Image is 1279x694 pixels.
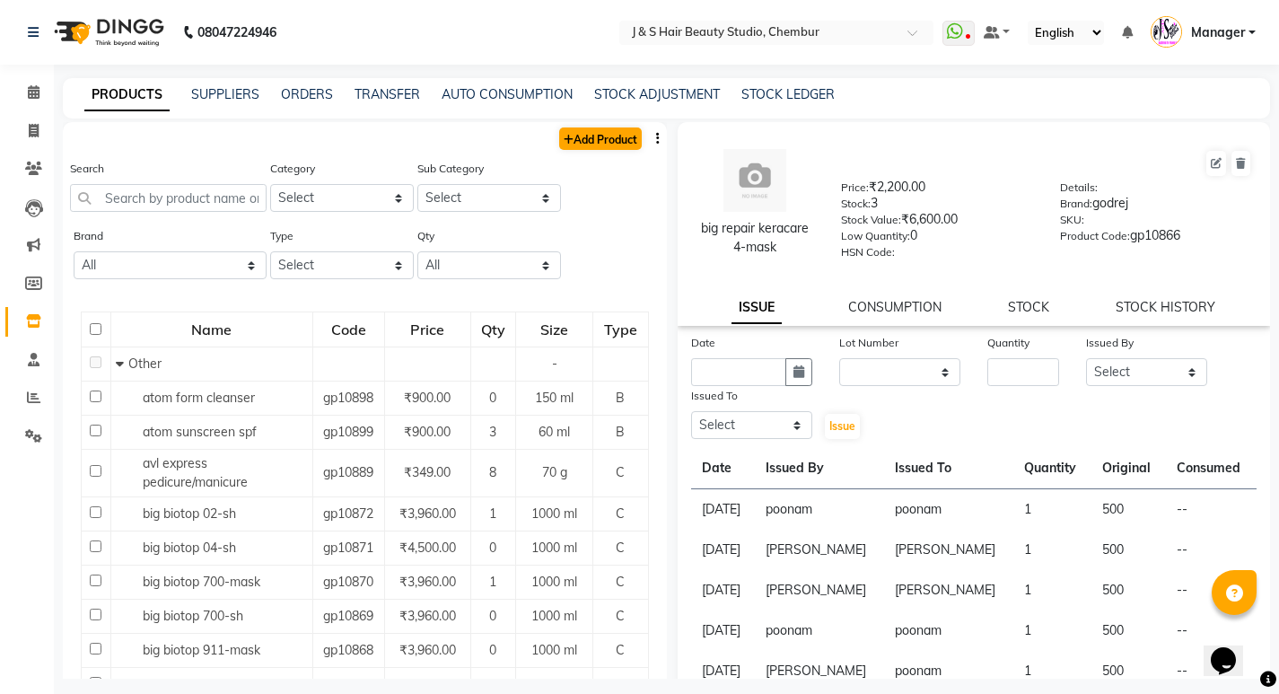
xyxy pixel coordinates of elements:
span: Issue [829,419,855,433]
td: [DATE] [691,570,755,611]
div: Name [112,313,311,346]
span: big biotop 700-mask [143,574,260,590]
td: [DATE] [691,530,755,570]
div: godrej [1060,194,1252,219]
span: big biotop 04-sh [143,540,236,556]
div: 0 [841,226,1033,251]
span: B [616,424,625,440]
label: Low Quantity: [841,228,910,244]
span: gp10872 [323,505,373,522]
div: Size [517,313,591,346]
td: 1 [1013,611,1091,651]
span: Collapse Row [116,356,128,372]
a: STOCK ADJUSTMENT [594,86,720,102]
a: Add Product [559,127,642,150]
a: STOCK HISTORY [1116,299,1215,315]
span: gp10899 [323,424,373,440]
span: C [616,464,625,480]
span: ₹3,960.00 [399,608,456,624]
td: -- [1166,570,1257,611]
div: Code [314,313,383,346]
td: 500 [1091,651,1166,691]
a: ISSUE [731,292,782,324]
span: 60 ml [539,424,570,440]
a: STOCK LEDGER [741,86,835,102]
td: poonam [755,489,884,531]
label: HSN Code: [841,244,895,260]
span: C [616,676,625,692]
label: Brand: [1060,196,1092,212]
td: [PERSON_NAME] [755,570,884,611]
a: TRANSFER [355,86,420,102]
label: Issued By [1086,335,1134,351]
td: poonam [884,611,1013,651]
span: 1000 ml [531,676,577,692]
span: gp10889 [323,464,373,480]
span: 0 [489,608,496,624]
td: 1 [1013,489,1091,531]
th: Quantity [1013,448,1091,489]
label: Price: [841,180,869,196]
label: Category [270,161,315,177]
span: ₹349.00 [404,464,451,480]
th: Issued By [755,448,884,489]
b: 08047224946 [197,7,276,57]
td: 500 [1091,530,1166,570]
span: big biotop 02-sh [143,505,236,522]
span: ₹3,960.00 [399,642,456,658]
div: big repair keracare 4-mask [696,219,815,257]
span: ₹900.00 [404,424,451,440]
div: gp10866 [1060,226,1252,251]
span: C [616,608,625,624]
span: gp10867 [323,676,373,692]
span: B [616,390,625,406]
span: gp10871 [323,540,373,556]
td: 500 [1091,489,1166,531]
a: SUPPLIERS [191,86,259,102]
td: 500 [1091,611,1166,651]
div: Type [594,313,646,346]
span: ₹3,960.00 [399,676,456,692]
td: 1 [1013,651,1091,691]
td: [PERSON_NAME] [755,651,884,691]
td: poonam [884,489,1013,531]
span: ₹900.00 [404,390,451,406]
td: -- [1166,611,1257,651]
span: 1000 ml [531,608,577,624]
div: ₹6,600.00 [841,210,1033,235]
iframe: chat widget [1204,622,1261,676]
span: 1000 ml [531,540,577,556]
span: C [616,540,625,556]
label: SKU: [1060,212,1084,228]
input: Search by product name or code [70,184,267,212]
span: 1 [489,676,496,692]
a: PRODUCTS [84,79,170,111]
label: Date [691,335,715,351]
span: Other [128,356,162,372]
div: ₹2,200.00 [841,178,1033,203]
div: Qty [472,313,514,346]
span: ₹3,960.00 [399,574,456,590]
img: Manager [1151,16,1182,48]
label: Product Code: [1060,228,1130,244]
span: big biotop 911-mask [143,642,260,658]
th: Issued To [884,448,1013,489]
span: C [616,505,625,522]
div: 3 [841,194,1033,219]
td: [DATE] [691,651,755,691]
span: C [616,642,625,658]
span: 0 [489,642,496,658]
label: Sub Category [417,161,484,177]
span: 70 g [542,464,567,480]
span: ₹3,960.00 [399,505,456,522]
a: ORDERS [281,86,333,102]
label: Stock: [841,196,871,212]
img: avatar [723,149,786,212]
img: logo [46,7,169,57]
span: 0 [489,390,496,406]
td: [DATE] [691,611,755,651]
label: Type [270,228,293,244]
a: STOCK [1008,299,1049,315]
label: Issued To [691,388,738,404]
td: [PERSON_NAME] [884,530,1013,570]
